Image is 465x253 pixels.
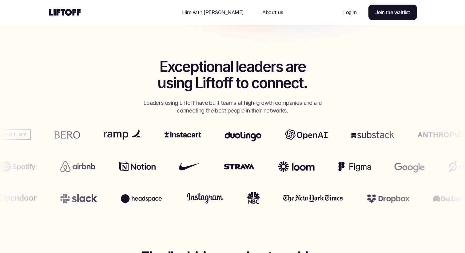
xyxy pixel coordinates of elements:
[375,9,410,16] p: Join the waitlist
[255,5,290,20] a: Nav Link
[137,99,328,115] p: Leaders using Liftoff have built teams at high-growth companies and are connecting the best peopl...
[343,9,356,16] p: Log in
[336,5,364,20] a: Nav Link
[119,59,346,91] h2: Exceptional leaders are using Liftoff to connect.
[368,5,417,20] a: Join the waitlist
[182,9,244,16] p: Hire with [PERSON_NAME]
[262,9,283,16] p: About us
[175,5,251,20] a: Nav Link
